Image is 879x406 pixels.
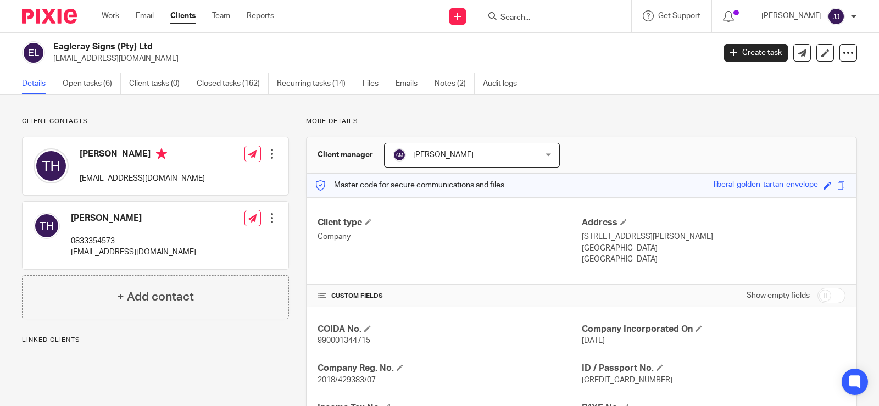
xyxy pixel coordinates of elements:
[22,117,289,126] p: Client contacts
[170,10,196,21] a: Clients
[34,148,69,183] img: svg%3E
[318,324,581,335] h4: COIDA No.
[34,213,60,239] img: svg%3E
[318,217,581,229] h4: Client type
[318,231,581,242] p: Company
[306,117,857,126] p: More details
[413,151,474,159] span: [PERSON_NAME]
[318,292,581,301] h4: CUSTOM FIELDS
[136,10,154,21] a: Email
[582,217,845,229] h4: Address
[363,73,387,94] a: Files
[71,236,196,247] p: 0833354573
[499,13,598,23] input: Search
[197,73,269,94] a: Closed tasks (162)
[71,247,196,258] p: [EMAIL_ADDRESS][DOMAIN_NAME]
[22,9,77,24] img: Pixie
[117,288,194,305] h4: + Add contact
[156,148,167,159] i: Primary
[724,44,788,62] a: Create task
[80,148,205,162] h4: [PERSON_NAME]
[129,73,188,94] a: Client tasks (0)
[582,363,845,374] h4: ID / Passport No.
[315,180,504,191] p: Master code for secure communications and files
[318,337,370,344] span: 990001344715
[582,324,845,335] h4: Company Incorporated On
[483,73,525,94] a: Audit logs
[761,10,822,21] p: [PERSON_NAME]
[53,41,577,53] h2: Eagleray Signs (Pty) Ltd
[714,179,818,192] div: liberal-golden-tartan-envelope
[71,213,196,224] h4: [PERSON_NAME]
[277,73,354,94] a: Recurring tasks (14)
[582,243,845,254] p: [GEOGRAPHIC_DATA]
[582,231,845,242] p: [STREET_ADDRESS][PERSON_NAME]
[63,73,121,94] a: Open tasks (6)
[318,376,376,384] span: 2018/429383/07
[318,149,373,160] h3: Client manager
[212,10,230,21] a: Team
[827,8,845,25] img: svg%3E
[22,73,54,94] a: Details
[582,376,672,384] span: [CREDIT_CARD_NUMBER]
[582,254,845,265] p: [GEOGRAPHIC_DATA]
[582,337,605,344] span: [DATE]
[22,336,289,344] p: Linked clients
[318,363,581,374] h4: Company Reg. No.
[393,148,406,162] img: svg%3E
[658,12,700,20] span: Get Support
[53,53,708,64] p: [EMAIL_ADDRESS][DOMAIN_NAME]
[247,10,274,21] a: Reports
[435,73,475,94] a: Notes (2)
[80,173,205,184] p: [EMAIL_ADDRESS][DOMAIN_NAME]
[102,10,119,21] a: Work
[396,73,426,94] a: Emails
[22,41,45,64] img: svg%3E
[747,290,810,301] label: Show empty fields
